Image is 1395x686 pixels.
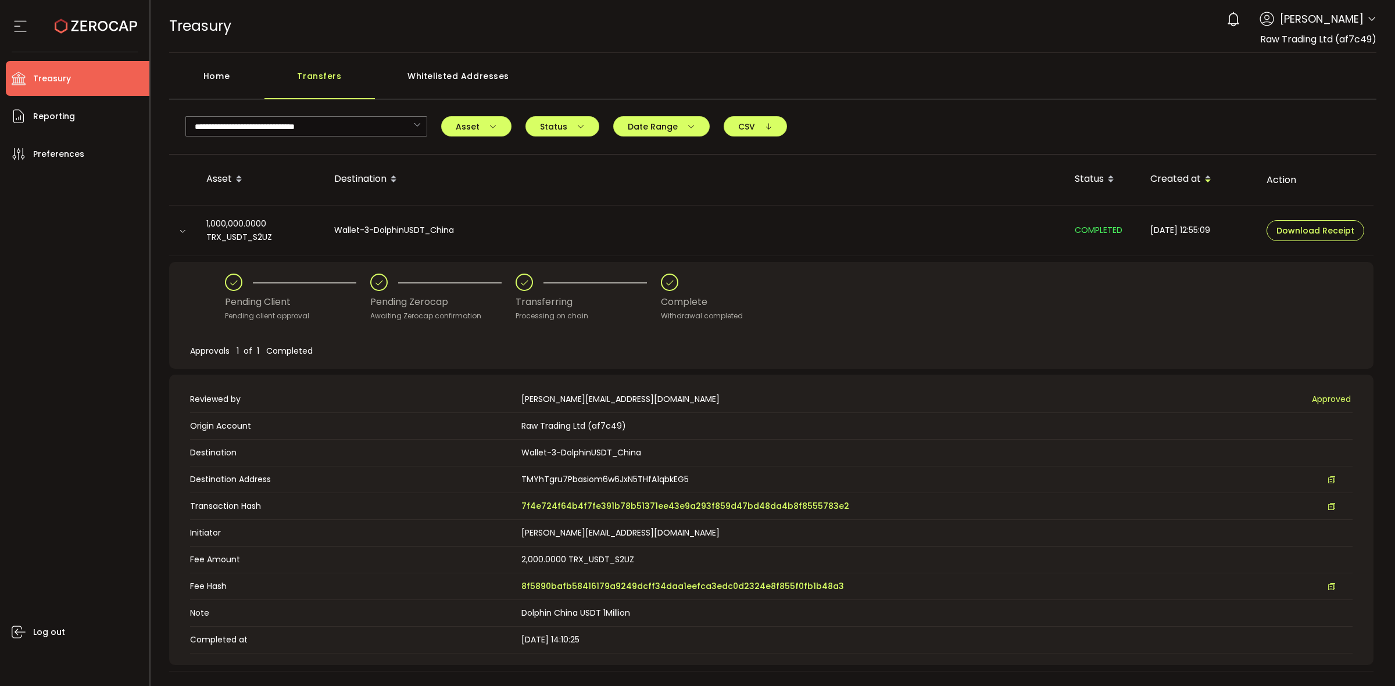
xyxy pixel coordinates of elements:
span: Raw Trading Ltd (af7c49) [1260,33,1376,46]
span: Status [540,123,585,131]
span: Preferences [33,146,84,163]
div: 1,000,000.0000 TRX_USDT_S2UZ [197,217,325,244]
div: Pending Client [225,291,370,313]
span: Transaction Hash [190,500,516,512]
span: Origin Account [190,420,516,432]
span: Destination [190,447,516,459]
div: Status [1065,170,1141,189]
button: Status [525,116,599,137]
span: Dolphin China USDT 1Million [521,607,630,619]
div: Created at [1141,170,1257,189]
div: Withdrawal completed [661,310,743,322]
span: Wallet-3-DolphinUSDT_China [521,447,641,458]
span: Approved [1312,393,1351,405]
div: [DATE] 12:55:09 [1141,224,1257,237]
span: [DATE] 14:10:25 [521,634,580,645]
span: 8f5890bafb58416179a9249dcff34daa1eefca3edc0d2324e8f855f0fb1b48a3 [521,580,844,592]
div: Transferring [516,291,661,313]
div: Asset [197,170,325,189]
div: Destination [325,170,1065,189]
div: Home [169,64,264,99]
span: Destination Address [190,473,516,486]
span: [PERSON_NAME] [1280,11,1364,27]
span: Treasury [33,70,71,87]
span: Completed at [190,634,516,646]
span: Asset [456,123,497,131]
span: Approvals 1 of 1 Completed [190,345,313,357]
span: TMYhTgru7Pbasiom6w6JxN5THfA1qbkEG5 [521,473,689,486]
button: Asset [441,116,512,137]
div: Pending client approval [225,310,370,322]
span: [PERSON_NAME][EMAIL_ADDRESS][DOMAIN_NAME] [521,527,720,538]
div: Action [1257,173,1373,186]
span: Fee Hash [190,580,516,592]
span: CSV [738,123,772,131]
span: Download Receipt [1276,227,1354,235]
span: COMPLETED [1075,224,1122,236]
div: Processing on chain [516,310,661,322]
div: Complete [661,291,743,313]
span: Date Range [628,123,695,131]
span: Reporting [33,108,75,125]
div: Pending Zerocap [370,291,516,313]
iframe: Chat Widget [1337,630,1395,686]
div: Transfers [264,64,375,99]
span: 2,000.0000 TRX_USDT_S2UZ [521,554,634,565]
span: Initiator [190,527,516,539]
div: Wallet-3-DolphinUSDT_China [325,224,1065,237]
span: Fee Amount [190,554,516,566]
span: Log out [33,624,65,641]
span: 7f4e724f64b4f7fe391b78b51371ee43e9a293f859d47bd48da4b8f8555783e2 [521,500,849,512]
button: Date Range [613,116,710,137]
button: Download Receipt [1267,220,1364,241]
div: Awaiting Zerocap confirmation [370,310,516,322]
span: Treasury [169,16,231,36]
button: CSV [724,116,787,137]
span: [PERSON_NAME][EMAIL_ADDRESS][DOMAIN_NAME] [521,393,720,405]
div: Whitelisted Addresses [375,64,542,99]
span: Reviewed by [190,393,516,405]
span: Note [190,607,516,619]
span: Raw Trading Ltd (af7c49) [521,420,626,432]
